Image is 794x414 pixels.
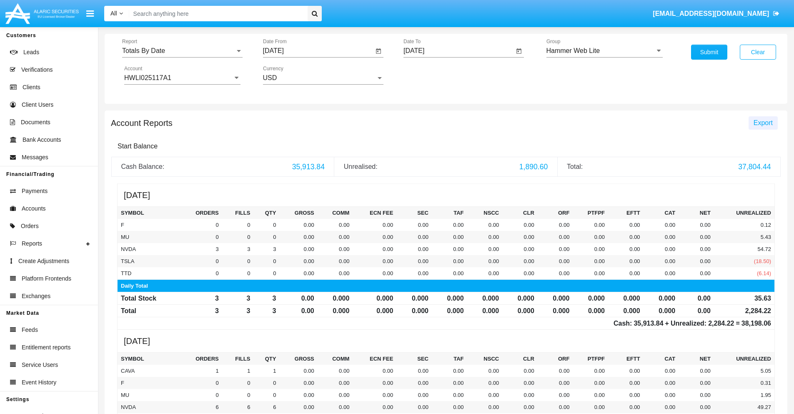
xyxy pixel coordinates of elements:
[104,9,129,18] a: All
[353,243,396,255] td: 0.00
[644,255,679,267] td: 0.00
[344,162,513,172] div: Unrealised:
[538,401,573,413] td: 0.00
[353,231,396,243] td: 0.00
[353,292,396,304] td: 0.000
[573,304,608,317] td: 0.000
[679,401,714,413] td: 0.00
[121,162,286,172] div: Cash Balance:
[353,304,396,317] td: 0.000
[502,365,538,377] td: 0.00
[22,153,48,162] span: Messages
[179,219,222,231] td: 0
[608,365,644,377] td: 0.00
[222,352,254,365] th: Fills
[179,389,222,401] td: 0
[714,231,775,243] td: 5.43
[714,243,775,255] td: 54.72
[396,206,432,219] th: SEC
[653,10,769,17] span: [EMAIL_ADDRESS][DOMAIN_NAME]
[432,365,467,377] td: 0.00
[396,352,432,365] th: SEC
[608,231,644,243] td: 0.00
[679,267,714,280] td: 0.00
[253,304,279,317] td: 3
[714,304,775,317] td: 2,284.22
[279,304,317,317] td: 0.00
[179,377,222,389] td: 0
[538,365,573,377] td: 0.00
[318,219,353,231] td: 0.00
[573,389,608,401] td: 0.00
[608,243,644,255] td: 0.00
[22,361,58,369] span: Service Users
[318,352,353,365] th: Comm
[396,377,432,389] td: 0.00
[467,292,503,304] td: 0.000
[18,257,69,266] span: Create Adjustments
[396,219,432,231] td: 0.00
[538,219,573,231] td: 0.00
[614,320,669,327] span: Cash: +
[117,183,775,206] h5: [DATE]
[679,219,714,231] td: 0.00
[644,304,679,317] td: 0.000
[318,389,353,401] td: 0.00
[222,219,254,231] td: 0
[502,231,538,243] td: 0.00
[396,231,432,243] td: 0.00
[741,320,771,327] span: 38,198.06
[502,401,538,413] td: 0.00
[679,292,714,304] td: 0.00
[467,389,503,401] td: 0.00
[573,377,608,389] td: 0.00
[608,401,644,413] td: 0.00
[754,119,773,126] span: Export
[22,378,56,387] span: Event History
[502,267,538,280] td: 0.00
[644,206,679,219] th: CAT
[538,377,573,389] td: 0.00
[432,292,467,304] td: 0.000
[253,377,279,389] td: 0
[573,219,608,231] td: 0.00
[253,401,279,413] td: 6
[118,389,179,401] td: MU
[179,365,222,377] td: 1
[467,243,503,255] td: 0.00
[608,292,644,304] td: 0.000
[118,231,179,243] td: MU
[502,304,538,317] td: 0.000
[22,204,46,213] span: Accounts
[118,304,179,317] td: Total
[679,304,714,317] td: 0.00
[253,243,279,255] td: 3
[110,10,117,17] span: All
[644,219,679,231] td: 0.00
[608,206,644,219] th: EFTT
[222,401,254,413] td: 6
[644,352,679,365] th: CAT
[714,389,775,401] td: 1.95
[467,219,503,231] td: 0.00
[691,45,727,60] button: Submit
[679,243,714,255] td: 0.00
[608,352,644,365] th: EFTT
[279,267,317,280] td: 0.00
[738,163,771,171] span: 37,804.44
[179,243,222,255] td: 3
[222,243,254,255] td: 3
[679,206,714,219] th: Net
[538,304,573,317] td: 0.000
[714,219,775,231] td: 0.12
[467,267,503,280] td: 0.00
[118,142,774,150] h6: Start Balance
[353,365,396,377] td: 0.00
[22,187,48,196] span: Payments
[179,292,222,304] td: 3
[4,1,80,26] img: Logo image
[714,292,775,304] td: 35.63
[432,206,467,219] th: TAF
[538,255,573,267] td: 0.00
[318,292,353,304] td: 0.000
